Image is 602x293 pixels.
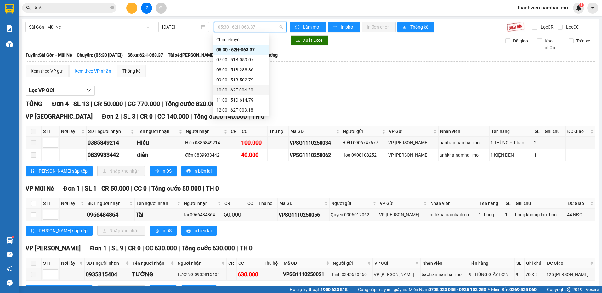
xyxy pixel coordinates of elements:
[140,113,153,120] span: CR 0
[185,152,228,158] div: điền 0839933442
[478,198,504,209] th: Tên hàng
[507,22,525,32] img: 9k=
[155,229,159,234] span: printer
[37,168,88,174] span: [PERSON_NAME] sắp xếp
[290,22,326,32] button: syncLàm mới
[567,287,571,292] span: copyright
[88,200,128,207] span: SĐT người nhận
[332,271,372,278] div: Linh 0345680460
[177,271,225,278] div: TƯỜNG 0935815404
[343,128,381,135] span: Người gửi
[88,151,135,159] div: 0839933442
[479,211,503,218] div: 1 thùng
[279,211,328,219] div: VPSG1110250056
[134,185,147,192] span: CC 0
[87,210,133,219] div: 0966484864
[290,139,340,147] div: VPSG1110250034
[178,260,220,267] span: Người nhận
[141,3,152,14] button: file-add
[468,258,515,268] th: Tên hàng
[541,286,542,293] span: |
[108,245,110,252] span: |
[333,260,366,267] span: Người gửi
[509,287,537,292] strong: 0369 525 060
[145,245,177,252] span: CC 630.000
[213,35,269,45] div: Chọn chuyến
[5,28,56,37] div: 0706641111
[296,38,300,43] span: download
[268,126,289,137] th: Thu hộ
[216,66,265,73] div: 08:00 - 51B-288.86
[252,113,264,120] span: TH 0
[491,286,537,293] span: Miền Bắc
[101,185,129,192] span: CR 50.000
[165,100,219,108] span: Tổng cước 820.000
[374,260,414,267] span: VP Gửi
[341,24,355,30] span: In phơi
[128,100,160,108] span: CC 770.000
[162,227,172,234] span: In DS
[26,113,93,120] span: VP [GEOGRAPHIC_DATA]
[430,211,477,218] div: anhkha.namhailimo
[241,138,266,147] div: 100.000
[516,271,523,278] div: 9
[137,138,183,147] div: Hiếu
[203,185,204,192] span: |
[303,24,321,30] span: Làm mới
[321,287,348,292] strong: 1900 633 818
[183,211,221,218] div: Tài 0966484864
[60,28,111,37] div: 0706641111
[60,6,75,13] span: Nhận:
[5,5,56,20] div: VP [PERSON_NAME]
[378,209,429,221] td: VP Phạm Ngũ Lão
[162,24,199,30] input: 12/10/2025
[179,245,180,252] span: |
[132,270,175,279] div: TƯỜNG
[6,41,13,47] img: warehouse-icon
[216,56,265,63] div: 07:00 - 51B-059.07
[86,88,91,93] span: down
[29,86,54,94] span: Lọc VP Gửi
[218,22,283,32] span: 05:30 - 62H-063.37
[42,126,60,137] th: STT
[150,166,177,176] button: printerIn DS
[136,200,176,207] span: Tên người nhận
[157,113,189,120] span: CC 140.000
[6,25,13,32] img: solution-icon
[63,185,80,192] span: Đơn 1
[5,41,14,48] span: CR :
[26,100,43,108] span: TỔNG
[278,209,329,221] td: VPSG1110250056
[102,113,119,120] span: Đơn 2
[284,260,324,267] span: Mã GD
[490,126,533,137] th: Tên hàng
[387,137,439,149] td: VP Phạm Ngũ Lão
[533,126,543,137] th: SL
[182,245,235,252] span: Tổng cước 630.000
[342,152,386,158] div: Hoa 0908108252
[186,128,223,135] span: Người nhận
[159,6,163,10] span: aim
[440,139,488,146] div: baotran.namhailimo
[148,185,150,192] span: |
[7,252,13,257] span: question-circle
[5,41,57,48] div: 300.000
[111,245,123,252] span: SL 9
[86,260,124,267] span: SĐT người nhận
[547,260,589,267] span: ĐC Giao
[352,286,353,293] span: |
[6,237,13,244] img: warehouse-icon
[125,245,127,252] span: |
[241,151,266,159] div: 40.000
[387,149,439,161] td: VP Phạm Ngũ Lão
[491,152,532,158] div: 1 KIỆN ĐEN
[216,36,265,43] div: Chọn chuyến
[402,25,408,30] span: bar-chart
[439,126,490,137] th: Nhân viên
[290,286,348,293] span: Hỗ trợ kỹ thuật:
[85,268,131,281] td: 0935815404
[131,268,176,281] td: TƯỜNG
[110,6,114,9] span: close-circle
[289,149,341,161] td: VPSG1110250062
[429,287,486,292] strong: 0708 023 035 - 0935 103 250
